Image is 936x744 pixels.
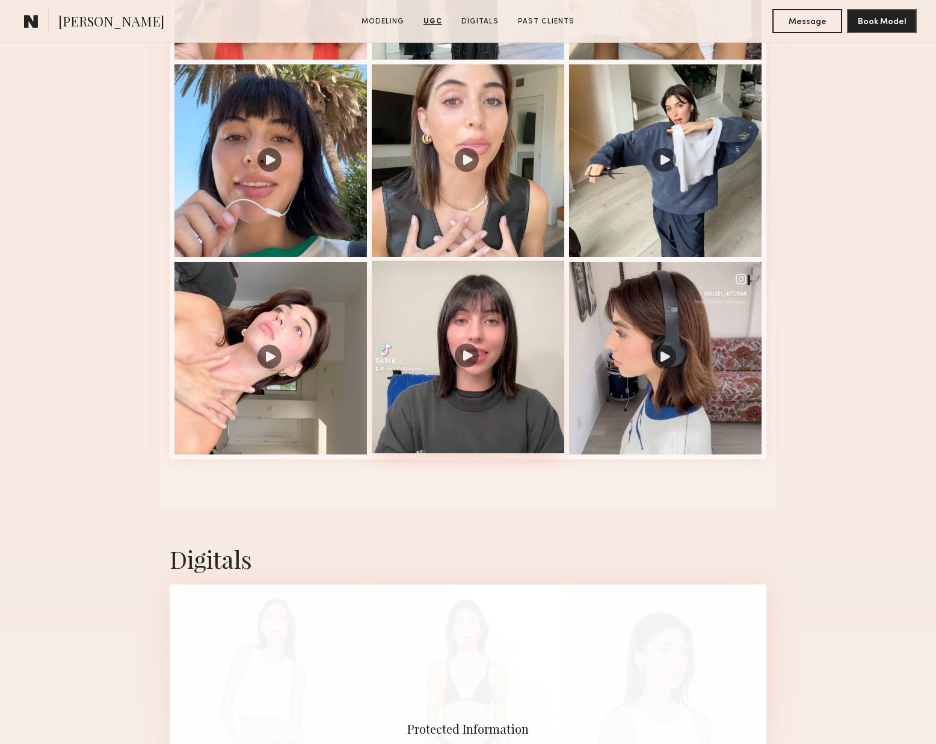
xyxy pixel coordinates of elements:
button: Message [772,9,842,33]
div: Digitals [170,543,766,575]
a: Past Clients [513,16,579,27]
a: UGC [419,16,447,27]
button: Book Model [847,9,917,33]
a: Digitals [457,16,503,27]
a: Modeling [357,16,409,27]
a: Book Model [847,16,917,26]
span: [PERSON_NAME] [58,12,164,33]
div: Protected Information [315,721,621,737]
